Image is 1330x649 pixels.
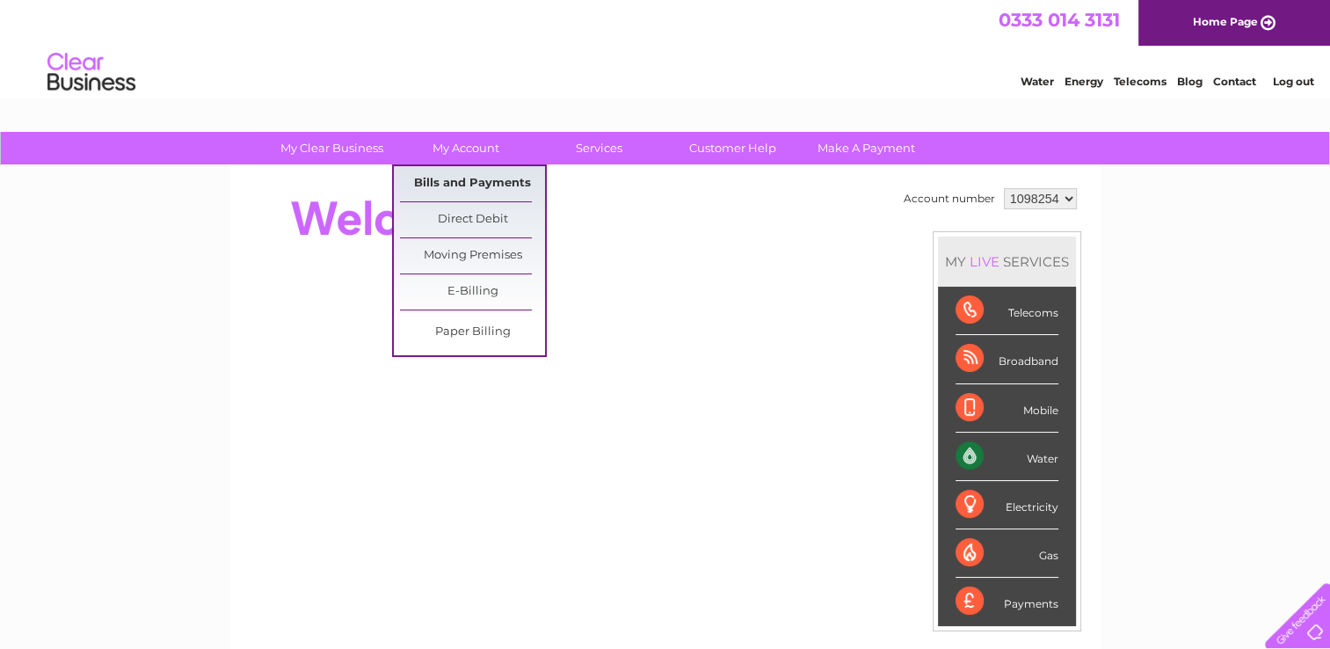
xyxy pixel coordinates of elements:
a: Log out [1272,75,1313,88]
img: logo.png [47,46,136,99]
div: Telecoms [956,287,1058,335]
a: Make A Payment [794,132,939,164]
div: Gas [956,529,1058,578]
a: Paper Billing [400,315,545,350]
a: E-Billing [400,274,545,310]
a: Contact [1213,75,1256,88]
td: Account number [899,184,999,214]
a: Services [527,132,672,164]
a: 0333 014 3131 [999,9,1120,31]
div: Clear Business is a trading name of Verastar Limited (registered in [GEOGRAPHIC_DATA] No. 3667643... [251,10,1081,85]
div: Water [956,433,1058,481]
a: My Account [393,132,538,164]
div: Broadband [956,335,1058,383]
a: Moving Premises [400,238,545,273]
a: Bills and Payments [400,166,545,201]
a: Customer Help [660,132,805,164]
div: Mobile [956,384,1058,433]
div: Payments [956,578,1058,625]
a: Telecoms [1114,75,1166,88]
div: LIVE [966,253,1003,270]
a: Blog [1177,75,1203,88]
a: Water [1021,75,1054,88]
a: Direct Debit [400,202,545,237]
a: My Clear Business [259,132,404,164]
a: Energy [1065,75,1103,88]
div: MY SERVICES [938,237,1076,287]
div: Electricity [956,481,1058,529]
